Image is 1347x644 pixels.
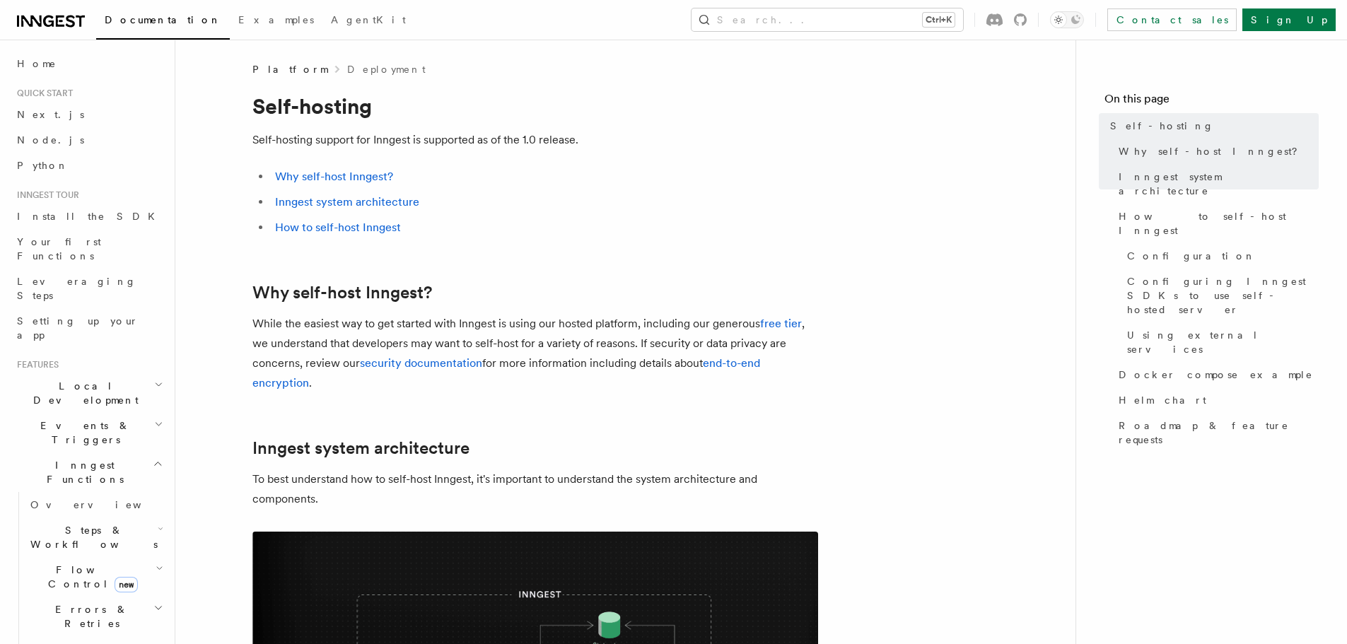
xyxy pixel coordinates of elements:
[1113,387,1319,413] a: Helm chart
[331,14,406,25] span: AgentKit
[322,4,414,38] a: AgentKit
[17,236,101,262] span: Your first Functions
[252,469,818,509] p: To best understand how to self-host Inngest, it's important to understand the system architecture...
[25,492,166,517] a: Overview
[1110,119,1214,133] span: Self-hosting
[25,563,156,591] span: Flow Control
[25,602,153,631] span: Errors & Retries
[347,62,426,76] a: Deployment
[115,577,138,592] span: new
[1113,164,1319,204] a: Inngest system architecture
[11,102,166,127] a: Next.js
[11,359,59,370] span: Features
[11,229,166,269] a: Your first Functions
[11,51,166,76] a: Home
[252,62,327,76] span: Platform
[1119,418,1319,447] span: Roadmap & feature requests
[275,195,419,209] a: Inngest system architecture
[1121,243,1319,269] a: Configuration
[30,499,176,510] span: Overview
[11,413,166,452] button: Events & Triggers
[252,438,470,458] a: Inngest system architecture
[1127,328,1319,356] span: Using external services
[11,127,166,153] a: Node.js
[1104,113,1319,139] a: Self-hosting
[1113,204,1319,243] a: How to self-host Inngest
[760,317,802,330] a: free tier
[17,134,84,146] span: Node.js
[1121,269,1319,322] a: Configuring Inngest SDKs to use self-hosted server
[252,130,818,150] p: Self-hosting support for Inngest is supported as of the 1.0 release.
[1119,144,1307,158] span: Why self-host Inngest?
[11,269,166,308] a: Leveraging Steps
[252,283,432,303] a: Why self-host Inngest?
[275,170,393,183] a: Why self-host Inngest?
[96,4,230,40] a: Documentation
[1127,249,1256,263] span: Configuration
[238,14,314,25] span: Examples
[105,14,221,25] span: Documentation
[25,523,158,551] span: Steps & Workflows
[11,189,79,201] span: Inngest tour
[25,557,166,597] button: Flow Controlnew
[1119,393,1206,407] span: Helm chart
[11,458,153,486] span: Inngest Functions
[17,109,84,120] span: Next.js
[11,88,73,99] span: Quick start
[230,4,322,38] a: Examples
[25,517,166,557] button: Steps & Workflows
[692,8,963,31] button: Search...Ctrl+K
[1119,170,1319,198] span: Inngest system architecture
[360,356,482,370] a: security documentation
[1127,274,1319,317] span: Configuring Inngest SDKs to use self-hosted server
[1113,139,1319,164] a: Why self-host Inngest?
[1242,8,1336,31] a: Sign Up
[1121,322,1319,362] a: Using external services
[1104,90,1319,113] h4: On this page
[1113,413,1319,452] a: Roadmap & feature requests
[252,314,818,393] p: While the easiest way to get started with Inngest is using our hosted platform, including our gen...
[11,418,154,447] span: Events & Triggers
[1119,209,1319,238] span: How to self-host Inngest
[17,57,57,71] span: Home
[11,379,154,407] span: Local Development
[11,153,166,178] a: Python
[1119,368,1313,382] span: Docker compose example
[11,308,166,348] a: Setting up your app
[1107,8,1237,31] a: Contact sales
[923,13,955,27] kbd: Ctrl+K
[11,373,166,413] button: Local Development
[1113,362,1319,387] a: Docker compose example
[11,204,166,229] a: Install the SDK
[25,597,166,636] button: Errors & Retries
[252,93,818,119] h1: Self-hosting
[17,211,163,222] span: Install the SDK
[17,315,139,341] span: Setting up your app
[275,221,401,234] a: How to self-host Inngest
[1050,11,1084,28] button: Toggle dark mode
[11,452,166,492] button: Inngest Functions
[17,160,69,171] span: Python
[17,276,136,301] span: Leveraging Steps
